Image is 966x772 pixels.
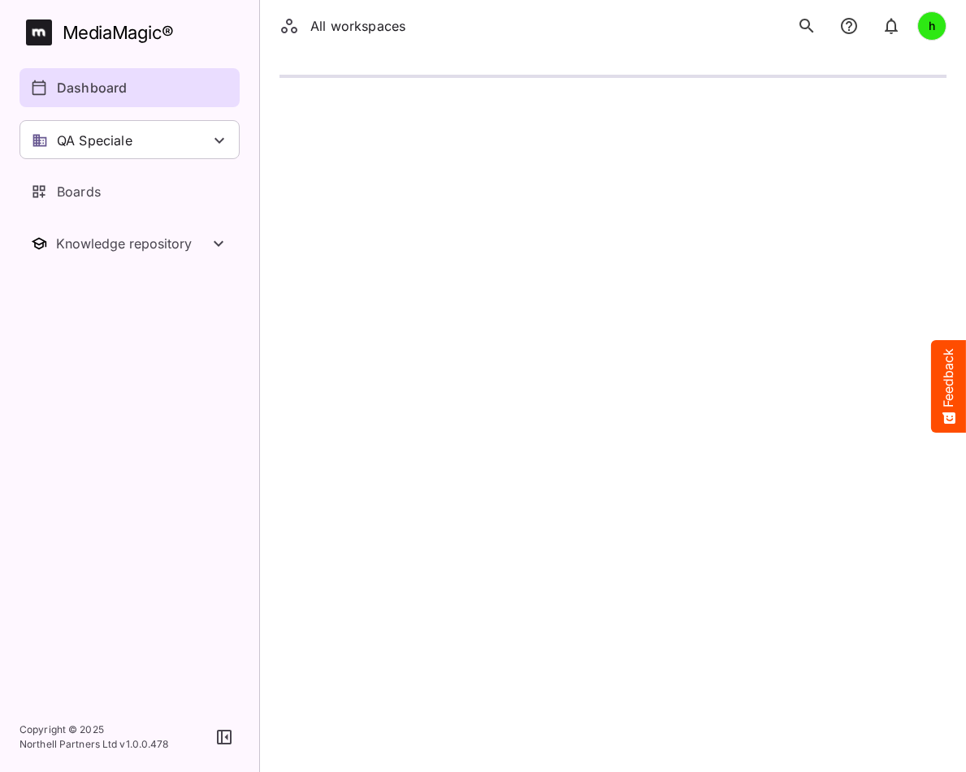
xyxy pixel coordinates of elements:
[19,68,240,107] a: Dashboard
[57,182,101,201] p: Boards
[19,224,240,263] nav: Knowledge repository
[931,340,966,433] button: Feedback
[57,131,132,150] p: QA Speciale
[19,737,169,752] p: Northell Partners Ltd v 1.0.0.478
[56,235,209,252] div: Knowledge repository
[875,10,908,42] button: notifications
[19,224,240,263] button: Toggle Knowledge repository
[19,722,169,737] p: Copyright © 2025
[833,10,865,42] button: notifications
[791,10,823,42] button: search
[26,19,240,45] a: MediaMagic®
[57,78,127,97] p: Dashboard
[63,19,174,46] div: MediaMagic ®
[19,172,240,211] a: Boards
[917,11,947,41] div: h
